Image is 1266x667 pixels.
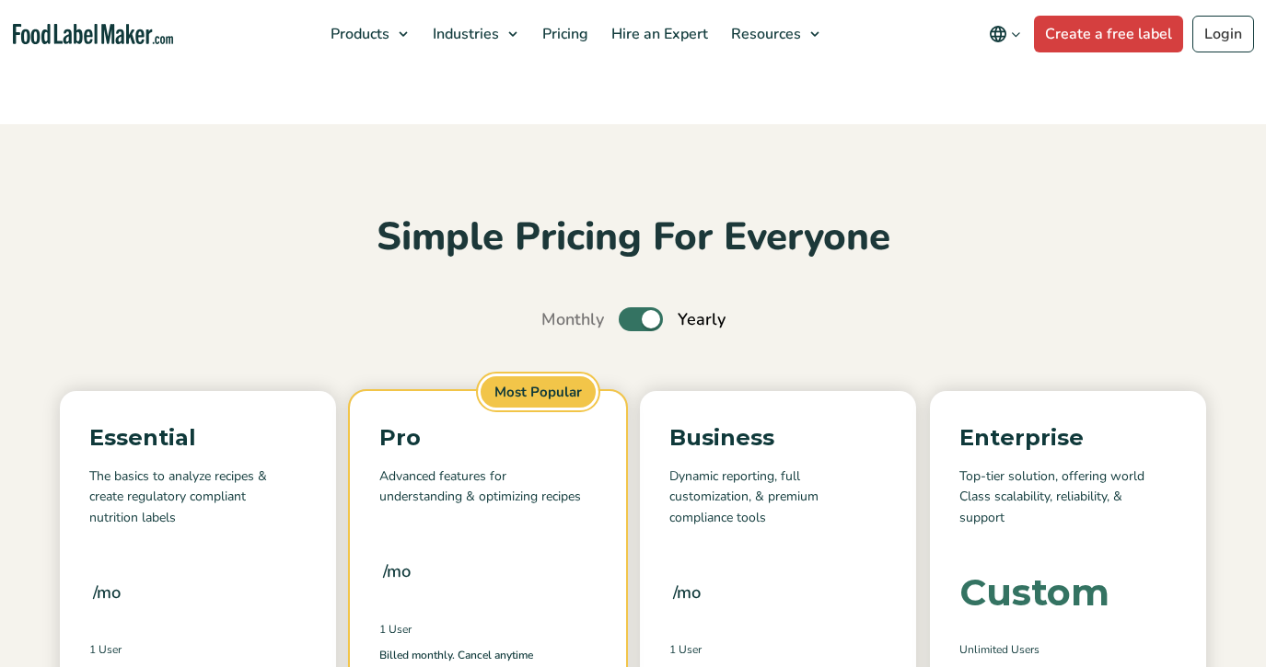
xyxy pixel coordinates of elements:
p: Essential [89,420,307,455]
h2: Simple Pricing For Everyone [14,213,1252,263]
label: Toggle [619,307,663,331]
span: Most Popular [478,374,598,411]
span: Monthly [541,307,604,332]
span: 1 User [669,641,702,658]
span: 1 User [89,641,122,658]
p: Billed monthly. Cancel anytime [379,647,597,664]
span: Industries [427,24,501,44]
span: Pricing [537,24,590,44]
span: /mo [673,580,701,605]
p: The basics to analyze recipes & create regulatory compliant nutrition labels [89,466,307,528]
p: Advanced features for understanding & optimizing recipes [379,466,597,508]
p: Business [669,420,887,455]
p: Dynamic reporting, full customization, & premium compliance tools [669,466,887,528]
span: Yearly [678,307,726,332]
span: /mo [93,580,121,605]
p: Enterprise [959,420,1177,455]
button: Change language [976,16,1034,52]
a: Food Label Maker homepage [13,24,173,45]
span: /mo [383,558,411,584]
div: Custom [959,574,1109,611]
span: Products [325,24,391,44]
p: Pro [379,420,597,455]
span: Resources [726,24,803,44]
span: 1 User [379,621,412,638]
a: Login [1192,16,1254,52]
a: Create a free label [1034,16,1183,52]
p: Top-tier solution, offering world Class scalability, reliability, & support [959,466,1177,528]
span: Unlimited Users [959,641,1040,658]
span: Hire an Expert [606,24,710,44]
